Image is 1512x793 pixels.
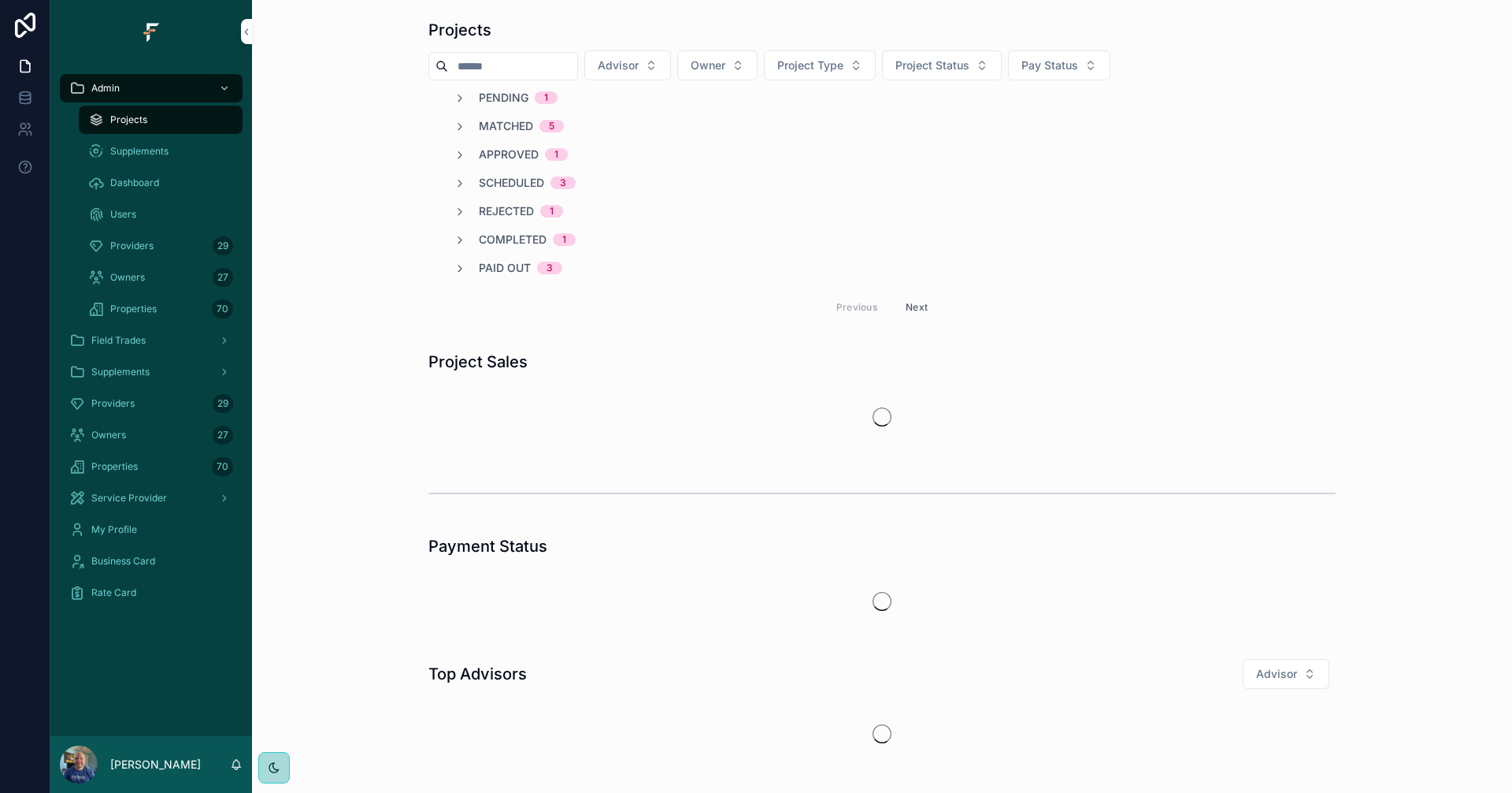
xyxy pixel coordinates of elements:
div: 70 [212,300,233,318]
a: Rate Card [60,579,243,607]
div: 27 [213,268,233,287]
span: Providers [110,240,154,252]
span: Admin [91,82,120,95]
span: Users [110,208,136,221]
a: Owners27 [60,421,243,449]
div: 1 [544,91,548,104]
span: Projects [110,114,147,126]
span: Service Provider [91,492,167,504]
a: Admin [60,74,243,102]
span: Advisor [1256,666,1297,682]
div: 1 [562,233,566,246]
h1: Top Advisors [428,663,527,685]
span: Approved [479,147,539,162]
span: Rejected [479,203,534,219]
span: Owner [691,58,725,73]
button: Select Button [882,50,1002,80]
a: Users [79,200,243,229]
div: 29 [213,236,233,255]
button: Select Button [1243,659,1329,689]
div: 3 [560,177,566,189]
span: Project Status [895,58,969,73]
div: 5 [549,120,554,132]
div: 29 [213,394,233,413]
a: Dashboard [79,169,243,197]
h1: Projects [428,19,491,41]
a: Service Provider [60,484,243,512]
span: Dashboard [110,177,159,189]
span: Providers [91,397,135,410]
h1: Project Sales [428,351,528,373]
a: Supplements [79,137,243,166]
span: Owners [91,429,126,441]
button: Select Button [1008,50,1110,80]
a: Properties70 [79,295,243,323]
a: Supplements [60,358,243,386]
a: Business Card [60,547,243,575]
h1: Payment Status [428,535,547,557]
span: Pending [479,90,528,106]
button: Select Button [677,50,758,80]
span: Matched [479,118,533,134]
span: Scheduled [479,175,544,191]
div: scrollable content [50,63,252,627]
div: 70 [212,457,233,476]
a: Owners27 [79,263,243,292]
div: 27 [213,426,233,445]
div: 3 [547,262,553,274]
span: Business Card [91,555,155,568]
span: Pay Status [1021,58,1078,73]
span: Properties [110,303,157,315]
span: Paid Out [479,260,531,276]
a: Properties70 [60,452,243,481]
span: My Profile [91,523,137,536]
a: Projects [79,106,243,134]
span: Supplements [91,366,150,378]
a: My Profile [60,516,243,544]
span: Field Trades [91,334,146,347]
button: Next [895,295,939,319]
span: Advisor [598,58,639,73]
img: App logo [139,19,164,44]
a: Providers29 [60,389,243,418]
span: Rate Card [91,586,136,599]
p: [PERSON_NAME] [110,757,201,773]
a: Providers29 [79,232,243,260]
a: Field Trades [60,326,243,355]
div: 1 [550,205,554,218]
span: Project Type [777,58,843,73]
span: Owners [110,271,145,284]
span: Supplements [110,145,169,158]
div: 1 [554,148,558,161]
span: Completed [479,232,547,248]
button: Select Button [764,50,876,80]
button: Select Button [584,50,671,80]
span: Properties [91,460,138,473]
